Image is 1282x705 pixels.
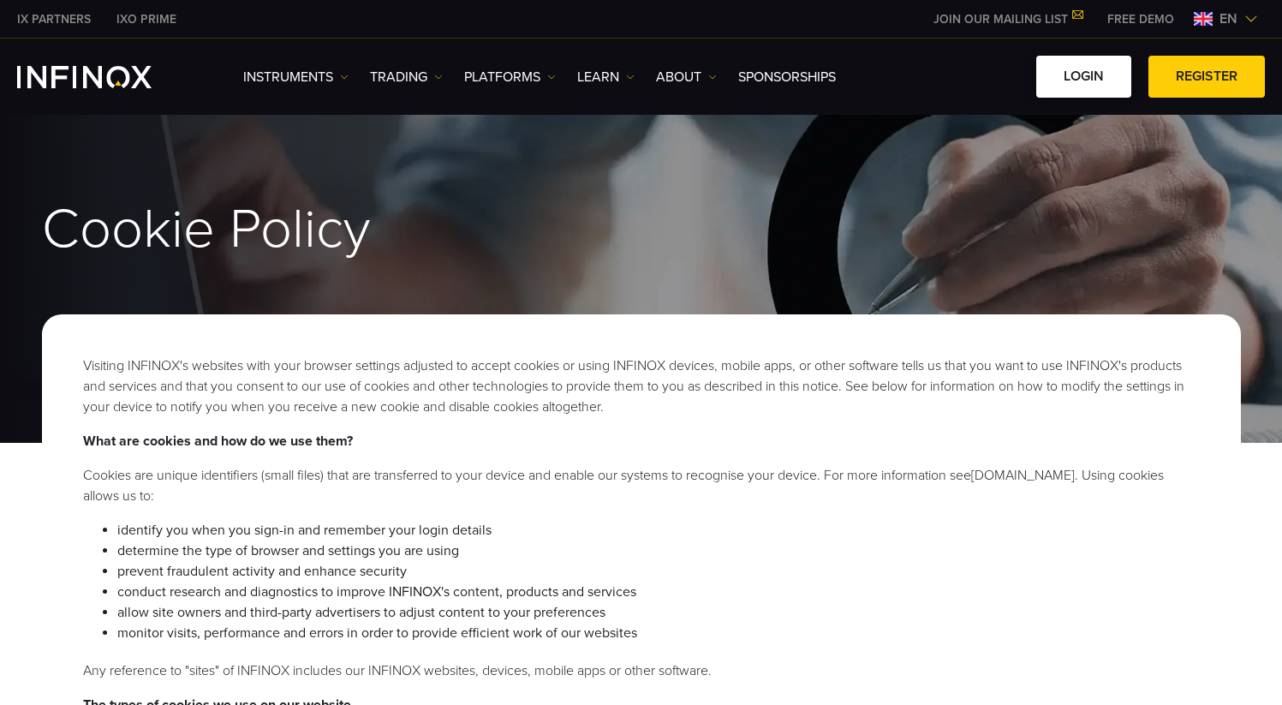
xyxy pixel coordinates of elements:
[921,12,1094,27] a: JOIN OUR MAILING LIST
[117,520,1200,541] li: identify you when you sign-in and remember your login details
[738,67,836,87] a: SPONSORSHIPS
[577,67,635,87] a: Learn
[1036,56,1131,98] a: LOGIN
[1213,9,1244,29] span: en
[1094,10,1187,28] a: INFINOX MENU
[243,67,349,87] a: Instruments
[117,561,1200,582] li: prevent fraudulent activity and enhance security
[83,660,1200,681] li: Any reference to "sites" of INFINOX includes our INFINOX websites, devices, mobile apps or other ...
[83,465,1200,506] li: Cookies are unique identifiers (small files) that are transferred to your device and enable our s...
[117,623,1200,643] li: monitor visits, performance and errors in order to provide efficient work of our websites
[83,431,1200,451] p: What are cookies and how do we use them?
[370,67,443,87] a: TRADING
[971,467,1075,484] a: [DOMAIN_NAME]
[464,67,556,87] a: PLATFORMS
[4,10,104,28] a: INFINOX
[104,10,189,28] a: INFINOX
[17,66,192,88] a: INFINOX Logo
[117,541,1200,561] li: determine the type of browser and settings you are using
[656,67,717,87] a: ABOUT
[117,582,1200,602] li: conduct research and diagnostics to improve INFINOX's content, products and services
[117,602,1200,623] li: allow site owners and third-party advertisers to adjust content to your preferences
[83,355,1200,417] p: Visiting INFINOX's websites with your browser settings adjusted to accept cookies or using INFINO...
[1148,56,1265,98] a: REGISTER
[42,200,1241,259] h1: Cookie Policy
